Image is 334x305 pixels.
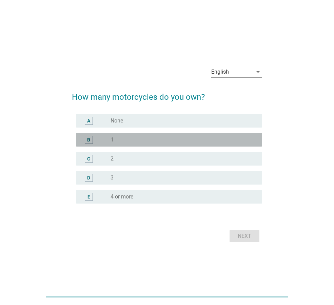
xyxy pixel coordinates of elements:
[87,174,90,181] div: D
[211,69,229,75] div: English
[87,117,90,124] div: A
[111,117,123,124] label: None
[87,193,90,200] div: E
[111,174,114,181] label: 3
[72,84,262,103] h2: How many motorcycles do you own?
[111,155,114,162] label: 2
[87,136,90,143] div: B
[87,155,90,162] div: C
[254,68,262,76] i: arrow_drop_down
[111,136,114,143] label: 1
[111,193,133,200] label: 4 or more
